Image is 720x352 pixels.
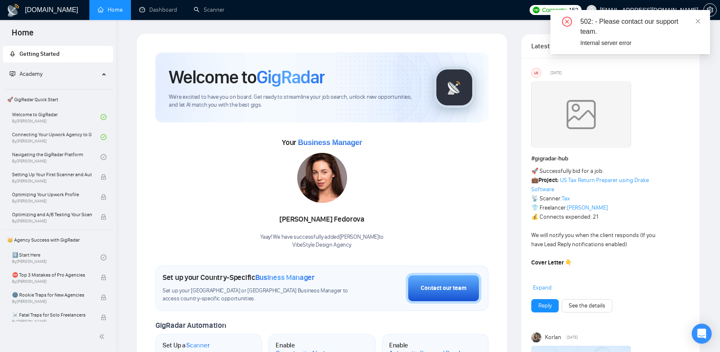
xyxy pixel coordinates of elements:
[139,6,177,13] a: dashboardDashboard
[12,299,92,304] span: By [PERSON_NAME]
[10,71,15,77] span: fund-projection-screen
[569,5,578,15] span: 152
[282,138,362,147] span: Your
[101,315,106,320] span: lock
[531,177,649,193] a: US Tax Return Preparer using Drake Software
[695,18,701,24] span: close
[101,114,106,120] span: check-circle
[256,66,325,88] span: GigRadar
[5,27,40,44] span: Home
[538,301,552,310] a: Reply
[12,319,92,324] span: By [PERSON_NAME]
[12,279,92,284] span: By [PERSON_NAME]
[567,334,578,341] span: [DATE]
[298,138,362,147] span: Business Manager
[562,299,612,312] button: See the details
[20,50,59,57] span: Getting Started
[12,210,92,219] span: Optimizing and A/B Testing Your Scanner for Better Results
[3,46,113,62] li: Getting Started
[531,41,583,51] span: Latest Posts from the GigRadar Community
[101,154,106,160] span: check-circle
[12,311,92,319] span: ☠️ Fatal Traps for Solo Freelancers
[531,299,559,312] button: Reply
[4,232,112,248] span: 👑 Agency Success with GigRadar
[531,332,541,342] img: Korlan
[98,6,123,13] a: homeHome
[703,3,717,17] button: setting
[260,233,384,249] div: Yaay! We have successfully added [PERSON_NAME] to
[12,148,101,166] a: Navigating the GigRadar PlatformBy[PERSON_NAME]
[10,70,42,77] span: Academy
[101,134,106,140] span: check-circle
[10,51,15,57] span: rocket
[562,17,572,27] span: close-circle
[169,66,325,88] h1: Welcome to
[155,321,226,330] span: GigRadar Automation
[163,341,210,350] h1: Set Up a
[533,7,540,13] img: upwork-logo.png
[101,194,106,200] span: lock
[101,255,106,260] span: check-circle
[12,190,92,199] span: Optimizing Your Upwork Profile
[163,273,315,282] h1: Set up your Country-Specific
[12,291,92,299] span: 🌚 Rookie Traps for New Agencies
[550,69,562,77] span: [DATE]
[580,38,700,47] div: Internal server error
[260,241,384,249] p: VibeStyle Design Agency .
[703,7,717,13] a: setting
[545,333,561,342] span: Korlan
[692,324,712,344] div: Open Intercom Messenger
[101,174,106,180] span: lock
[12,108,101,126] a: Welcome to GigRadarBy[PERSON_NAME]
[531,154,690,163] h1: # gigradar-hub
[567,204,608,211] a: [PERSON_NAME]
[562,195,570,202] a: Tax
[12,248,101,267] a: 1️⃣ Start HereBy[PERSON_NAME]
[12,170,92,179] span: Setting Up Your First Scanner and Auto-Bidder
[569,301,605,310] a: See the details
[186,341,210,350] span: Scanner
[99,332,107,341] span: double-left
[169,93,420,109] span: We're excited to have you on board. Get ready to streamline your job search, unlock new opportuni...
[12,219,92,224] span: By [PERSON_NAME]
[531,81,631,148] img: weqQh+iSagEgQAAAABJRU5ErkJggg==
[7,4,20,17] img: logo
[538,177,559,184] strong: Project:
[531,259,572,266] strong: Cover Letter 👇
[101,295,106,300] span: lock
[589,7,594,13] span: user
[542,5,567,15] span: Connects:
[101,275,106,280] span: lock
[12,179,92,184] span: By [PERSON_NAME]
[297,153,347,203] img: 1706120969076-multi-246.jpg
[434,67,475,108] img: gigradar-logo.png
[194,6,224,13] a: searchScanner
[260,212,384,227] div: [PERSON_NAME] Fedorova
[12,199,92,204] span: By [PERSON_NAME]
[255,273,315,282] span: Business Manager
[12,128,101,146] a: Connecting Your Upwork Agency to GigRadarBy[PERSON_NAME]
[163,287,354,303] span: Set up your [GEOGRAPHIC_DATA] or [GEOGRAPHIC_DATA] Business Manager to access country-specific op...
[406,273,481,304] button: Contact our team
[421,284,466,293] div: Contact our team
[580,17,700,37] div: 502: - Please contact our support team.
[101,214,106,220] span: lock
[533,284,552,291] span: Expand
[4,91,112,108] span: 🚀 GigRadar Quick Start
[20,70,42,77] span: Academy
[532,68,541,77] div: US
[12,271,92,279] span: ⛔ Top 3 Mistakes of Pro Agencies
